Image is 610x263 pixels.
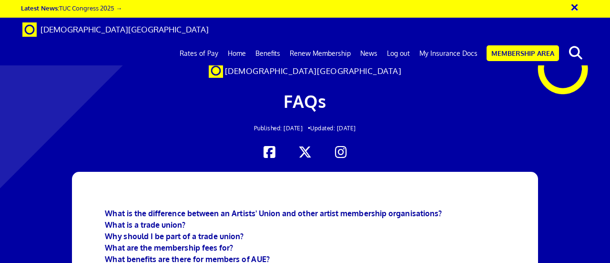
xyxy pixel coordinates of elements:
[285,42,356,65] a: Renew Membership
[356,42,382,65] a: News
[175,42,223,65] a: Rates of Pay
[251,42,285,65] a: Benefits
[105,209,442,218] a: What is the difference between an Artists' Union and other artist membership organisations?
[105,243,233,252] a: What are the membership fees for?
[415,42,482,65] a: My Insurance Docs
[41,24,209,34] span: [DEMOGRAPHIC_DATA][GEOGRAPHIC_DATA]
[382,42,415,65] a: Log out
[284,90,326,112] span: FAQs
[105,231,244,241] a: Why should I be part of a trade union?
[487,45,559,61] a: Membership Area
[561,43,590,63] button: search
[15,18,216,42] a: Brand [DEMOGRAPHIC_DATA][GEOGRAPHIC_DATA]
[105,220,185,230] a: What is a trade union?
[225,66,402,76] span: [DEMOGRAPHIC_DATA][GEOGRAPHIC_DATA]
[21,4,122,12] a: Latest News:TUC Congress 2025 →
[223,42,251,65] a: Home
[119,125,491,131] h2: Updated: [DATE]
[254,125,311,132] span: Published: [DATE] •
[21,4,59,12] strong: Latest News:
